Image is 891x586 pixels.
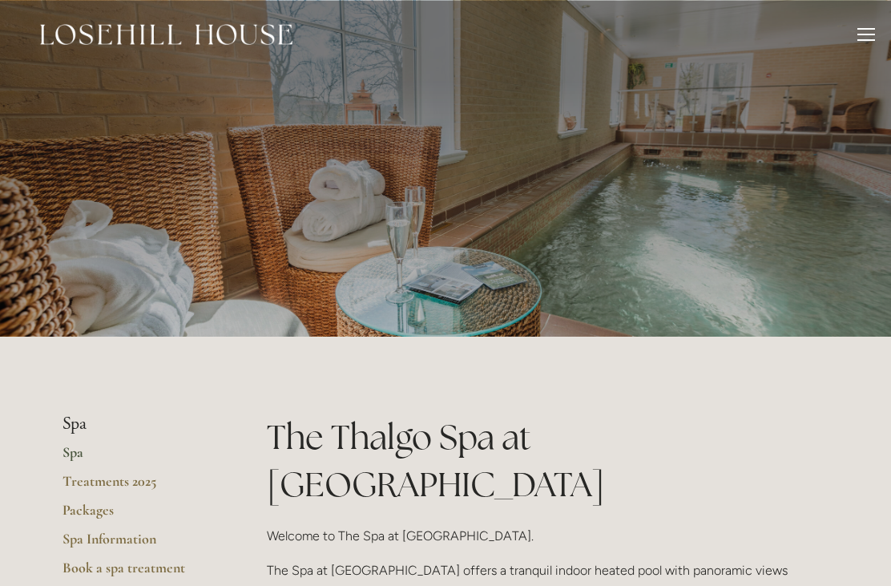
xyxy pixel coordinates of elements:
p: Welcome to The Spa at [GEOGRAPHIC_DATA]. [267,525,829,547]
img: Losehill House [40,24,292,45]
h1: The Thalgo Spa at [GEOGRAPHIC_DATA] [267,414,829,508]
a: Spa [62,443,216,472]
a: Spa Information [62,530,216,559]
a: Treatments 2025 [62,472,216,501]
a: Packages [62,501,216,530]
li: Spa [62,414,216,434]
